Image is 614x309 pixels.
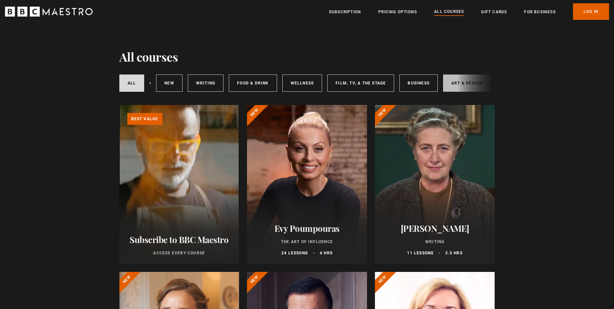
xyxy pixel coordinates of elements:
[573,3,609,20] a: Log In
[399,75,438,92] a: Business
[255,223,359,233] h2: Evy Poumpouras
[247,105,367,264] a: Evy Poumpouras The Art of Influence 24 lessons 4 hrs New
[329,9,361,15] a: Subscription
[255,239,359,245] p: The Art of Influence
[119,50,178,64] h1: All courses
[524,9,555,15] a: For business
[375,105,495,264] a: [PERSON_NAME] Writing 11 lessons 2.5 hrs New
[327,75,394,92] a: Film, TV, & The Stage
[281,250,308,256] p: 24 lessons
[329,3,609,20] nav: Primary
[481,9,507,15] a: Gift Cards
[445,250,462,256] p: 2.5 hrs
[156,75,183,92] a: New
[282,75,322,92] a: Wellness
[383,239,487,245] p: Writing
[383,223,487,233] h2: [PERSON_NAME]
[320,250,333,256] p: 4 hrs
[378,9,417,15] a: Pricing Options
[443,75,490,92] a: Art & Design
[229,75,277,92] a: Food & Drink
[188,75,224,92] a: Writing
[5,7,93,17] svg: BBC Maestro
[127,113,162,125] p: Best value
[407,250,433,256] p: 11 lessons
[119,75,144,92] a: All
[434,8,464,16] a: All Courses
